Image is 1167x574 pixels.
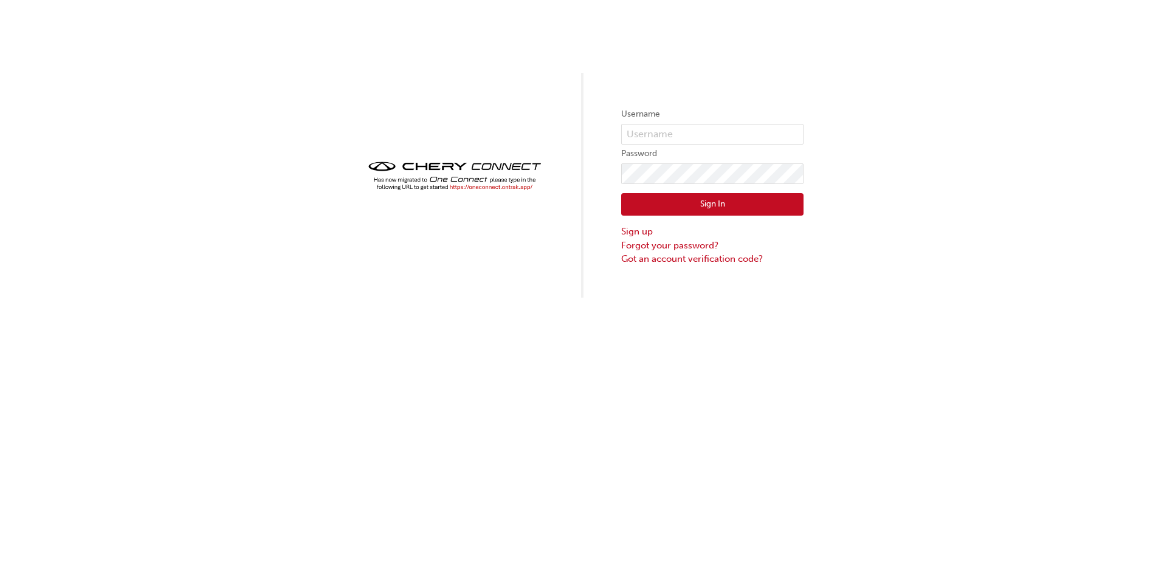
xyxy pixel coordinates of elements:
a: Forgot your password? [621,239,804,253]
a: Got an account verification code? [621,252,804,266]
label: Password [621,146,804,161]
input: Username [621,124,804,145]
button: Sign In [621,193,804,216]
label: Username [621,107,804,121]
a: Sign up [621,225,804,239]
img: cheryconnect [363,158,546,194]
